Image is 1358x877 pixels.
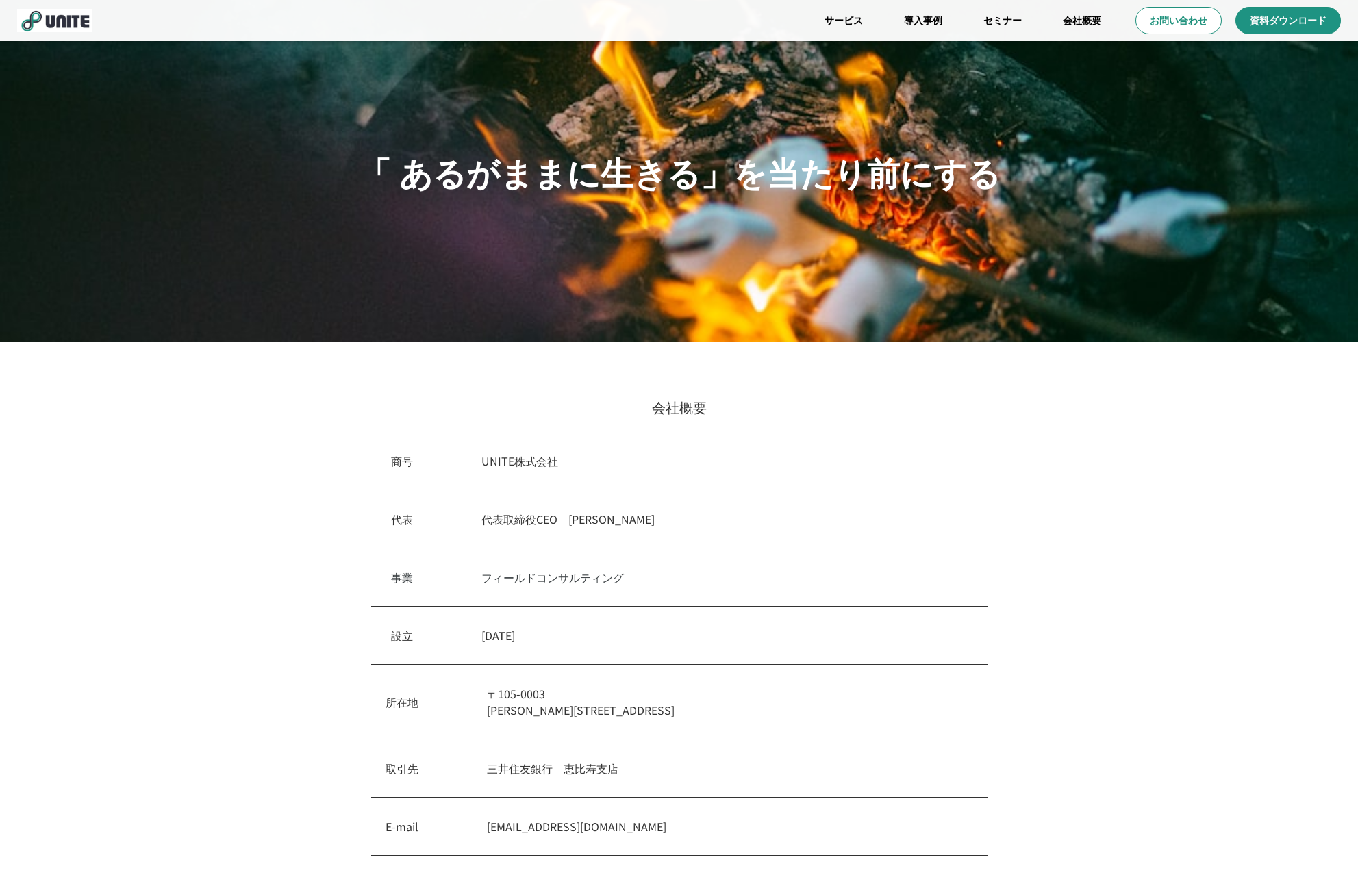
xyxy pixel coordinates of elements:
[1250,14,1326,27] p: 資料ダウンロード
[391,511,413,527] p: 代表
[1235,7,1341,34] a: 資料ダウンロード
[386,694,418,710] p: 所在地
[391,453,413,469] p: 商号
[1150,14,1207,27] p: お問い合わせ
[1135,7,1222,34] a: お問い合わせ
[487,760,973,776] p: 三井住友銀行 恵比寿支店
[391,569,413,585] p: 事業
[386,760,418,776] p: 取引先
[386,818,418,835] p: E-mail
[481,627,968,644] p: [DATE]
[481,511,968,527] p: 代表取締役CEO [PERSON_NAME]
[652,397,707,418] h2: 会社概要
[487,685,973,718] p: 〒105-0003 [PERSON_NAME][STREET_ADDRESS]
[487,818,973,835] p: [EMAIL_ADDRESS][DOMAIN_NAME]
[358,147,1001,196] p: 「 あるがままに生きる」を当たり前にする
[481,453,968,469] p: UNITE株式会社
[481,569,968,585] p: フィールドコンサルティング
[391,627,413,644] p: 設立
